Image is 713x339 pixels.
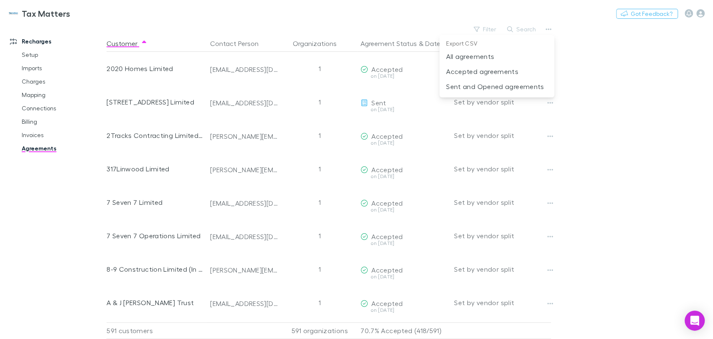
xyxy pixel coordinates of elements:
[439,49,554,64] li: All agreements
[446,82,548,92] p: Sent and Opened agreements
[446,51,548,61] p: All agreements
[685,311,705,331] div: Open Intercom Messenger
[439,79,554,94] li: Sent and Opened agreements
[446,66,548,76] p: Accepted agreements
[439,38,554,49] p: Export CSV
[439,64,554,79] li: Accepted agreements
